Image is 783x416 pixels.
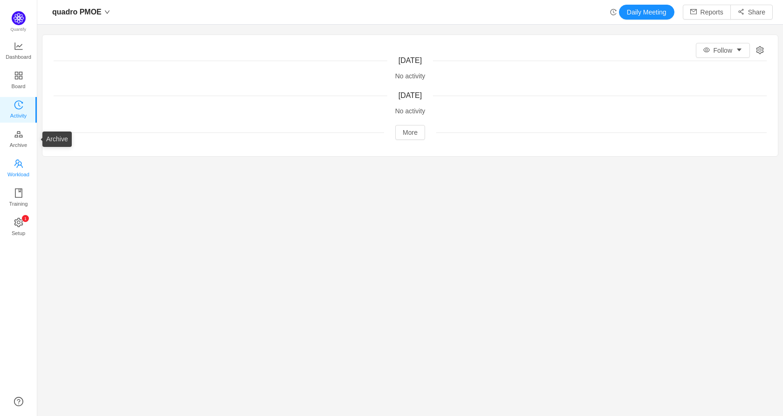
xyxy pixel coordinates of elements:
i: icon: history [14,100,23,110]
span: quadro PMOE [52,5,102,20]
a: Training [14,189,23,208]
i: icon: line-chart [14,42,23,51]
span: Activity [10,106,27,125]
a: icon: settingSetup [14,218,23,237]
i: icon: history [610,9,617,15]
button: icon: mailReports [683,5,731,20]
span: Setup [12,224,25,243]
p: 1 [24,215,26,222]
div: No activity [54,106,767,116]
i: icon: down [104,9,110,15]
a: Archive [14,130,23,149]
a: Workload [14,159,23,178]
i: icon: team [14,159,23,168]
div: No activity [54,71,767,81]
span: [DATE] [398,91,422,99]
button: More [395,125,425,140]
span: Quantify [11,27,27,32]
span: Workload [7,165,29,184]
button: Daily Meeting [619,5,674,20]
a: Board [14,71,23,90]
i: icon: gold [14,130,23,139]
i: icon: book [14,188,23,198]
span: [DATE] [398,56,422,64]
span: Archive [10,136,27,154]
img: Quantify [12,11,26,25]
i: icon: setting [14,218,23,227]
span: Training [9,194,27,213]
span: Dashboard [6,48,31,66]
a: icon: question-circle [14,397,23,406]
button: icon: share-altShare [730,5,773,20]
a: Dashboard [14,42,23,61]
i: icon: appstore [14,71,23,80]
sup: 1 [22,215,29,222]
span: Board [12,77,26,96]
a: Activity [14,101,23,119]
i: icon: setting [756,46,764,54]
button: icon: eyeFollowicon: caret-down [696,43,750,58]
